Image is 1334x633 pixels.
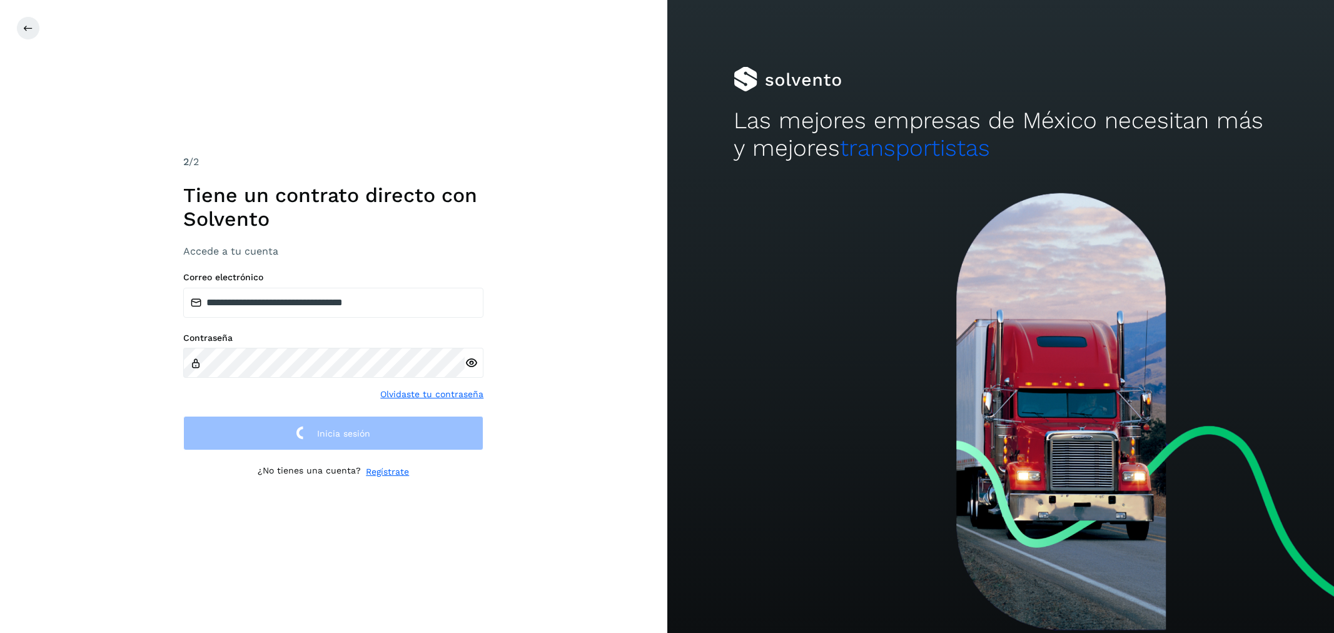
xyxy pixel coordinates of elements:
span: transportistas [840,134,990,161]
label: Contraseña [183,333,483,343]
span: 2 [183,156,189,168]
a: Olvidaste tu contraseña [380,388,483,401]
button: Inicia sesión [183,416,483,450]
div: /2 [183,154,483,170]
label: Correo electrónico [183,272,483,283]
p: ¿No tienes una cuenta? [258,465,361,479]
h3: Accede a tu cuenta [183,245,483,257]
h2: Las mejores empresas de México necesitan más y mejores [734,107,1267,163]
h1: Tiene un contrato directo con Solvento [183,183,483,231]
a: Regístrate [366,465,409,479]
span: Inicia sesión [317,429,370,438]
